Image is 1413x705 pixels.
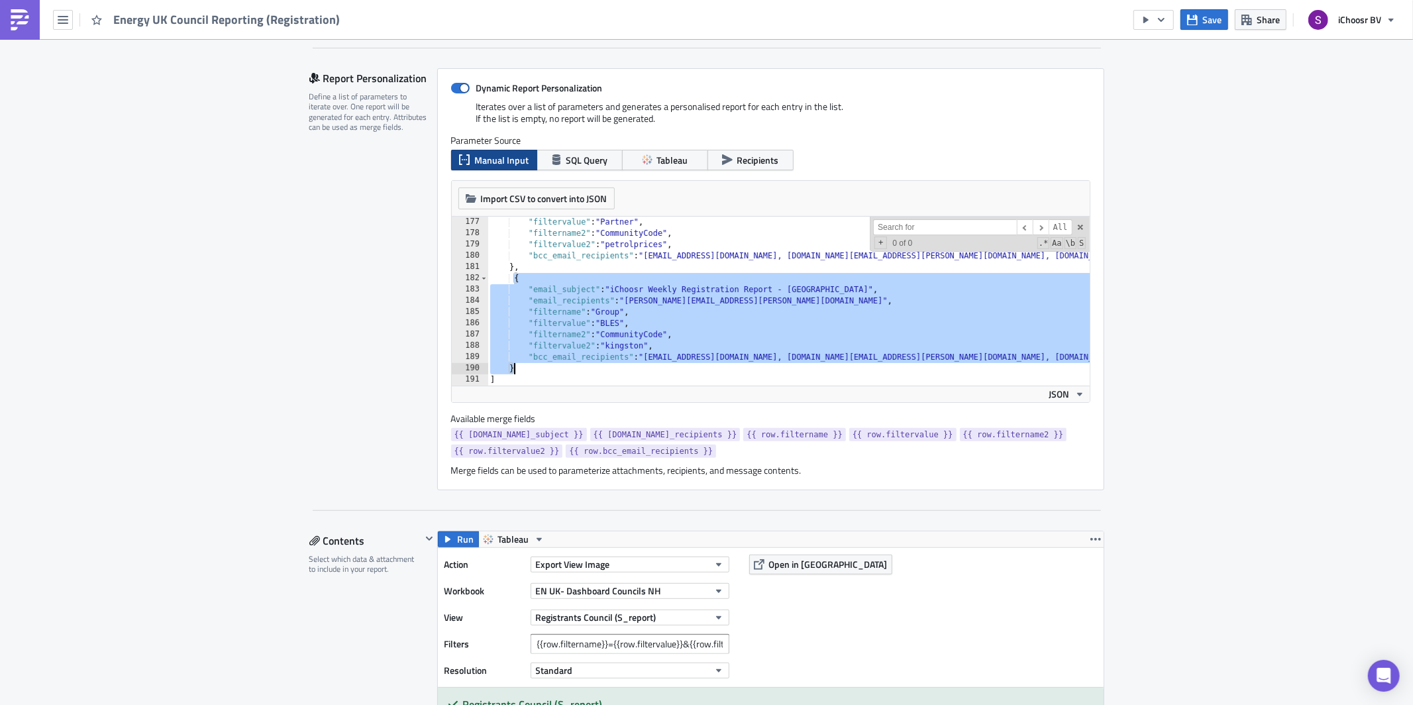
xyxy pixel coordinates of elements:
[1033,219,1049,236] span: ​
[769,557,888,571] span: Open in [GEOGRAPHIC_DATA]
[531,634,729,654] input: Filter1=Value1&...
[452,329,488,341] div: 187
[1078,237,1085,249] span: Search In Selection
[1017,219,1033,236] span: ​
[451,445,563,458] a: {{ row.filtervalue2 }}
[1257,13,1280,27] span: Share
[960,428,1067,441] a: {{ row.filtername2 }}
[743,428,846,441] a: {{ row.filtername }}
[1049,387,1070,401] span: JSON
[849,428,957,441] a: {{ row.filtervalue }}
[452,273,488,284] div: 182
[566,445,716,458] a: {{ row.bcc_email_recipients }}
[451,464,1090,476] div: Merge fields can be used to parameterize attachments, recipients, and message contents.
[154,61,517,71] span: or you can contact your Relationship Manager directly.
[451,150,537,170] button: Manual Input
[749,555,892,574] button: Open in [GEOGRAPHIC_DATA]
[707,150,794,170] button: Recipients
[445,555,524,574] label: Action
[452,217,488,228] div: 177
[438,531,479,547] button: Run
[1049,219,1073,236] span: Alt-Enter
[451,428,587,441] a: {{ [DOMAIN_NAME]_subject }}
[458,188,615,209] button: Import CSV to convert into JSON
[1307,9,1330,31] img: Avatar
[531,663,729,678] button: Standard
[154,61,309,71] a: relationshipmanager@[DOMAIN_NAME]
[537,150,623,170] button: SQL Query
[5,47,633,57] p: 2. Your daily figures, and your registrations per postcode (.xls)
[309,91,429,133] div: Define a list of parameters to iterate over. One report will be generated for each entry. Attribu...
[452,296,488,307] div: 184
[445,581,524,601] label: Workbook
[963,428,1064,441] span: {{ row.filtername2 }}
[536,663,573,677] span: Standard
[1051,237,1063,249] span: CaseSensitive Search
[747,428,843,441] span: {{ row.filtername }}
[454,445,560,458] span: {{ row.filtervalue2 }}
[451,101,1090,135] div: Iterates over a list of parameters and generates a personalised report for each entry in the list...
[873,219,1017,236] input: Search for
[481,191,607,205] span: Import CSV to convert into JSON
[452,363,488,374] div: 190
[5,5,633,15] p: Hi,
[309,554,421,574] div: Select which data & attachment to include in your report.
[458,531,474,547] span: Run
[445,661,524,680] label: Resolution
[113,12,341,27] span: Energy UK Council Reporting (Registration)
[445,608,524,627] label: View
[531,610,729,625] button: Registrants Council (S_report)
[566,153,608,167] span: SQL Query
[451,413,550,425] label: Available merge fields
[5,19,633,29] p: Please see attached for your weekly collective switching update. This email contains the followin...
[9,9,30,30] img: PushMetrics
[5,61,633,71] div: If you have any questions please email
[452,318,488,329] div: 186
[5,84,633,94] p: Best wishes,
[452,341,488,352] div: 188
[474,153,529,167] span: Manual Input
[445,634,524,654] label: Filters
[536,557,610,571] span: Export View Image
[452,262,488,273] div: 181
[498,531,529,547] span: Tableau
[536,584,661,598] span: EN UK- Dashboard Councils NH
[5,33,633,43] p: 1. Your registration overview and headline figures (.pdf)
[452,284,488,296] div: 183
[622,150,708,170] button: Tableau
[451,135,1090,146] label: Parameter Source
[657,153,688,167] span: Tableau
[5,112,633,122] p: The Data Analysis Team
[1065,237,1076,249] span: Whole Word Search
[737,153,779,167] span: Recipients
[452,374,488,386] div: 191
[1202,13,1222,27] span: Save
[309,68,437,88] div: Report Personalization
[32,71,58,81] u: do not
[531,557,729,572] button: Export View Image
[1045,386,1090,402] button: JSON
[887,238,917,249] span: 0 of 0
[1368,660,1400,692] div: Open Intercom Messenger
[1235,9,1286,30] button: Share
[853,428,953,441] span: {{ row.filtervalue }}
[5,71,633,81] div: Please reply to this email, the reply mailbox to this email address is not monitored.
[452,250,488,262] div: 180
[454,428,584,441] span: {{ [DOMAIN_NAME]_subject }}
[452,228,488,239] div: 178
[590,428,741,441] a: {{ [DOMAIN_NAME]_recipients }}
[874,237,887,249] span: Toggle Replace mode
[452,239,488,250] div: 179
[421,531,437,547] button: Hide content
[5,5,633,177] body: Rich Text Area. Press ALT-0 for help.
[531,583,729,599] button: EN UK- Dashboard Councils NH
[1180,9,1228,30] button: Save
[476,81,603,95] strong: Dynamic Report Personalization
[536,610,656,624] span: Registrants Council (S_report)
[478,531,549,547] button: Tableau
[1338,13,1381,27] span: iChoosr BV
[594,428,737,441] span: {{ [DOMAIN_NAME]_recipients }}
[452,352,488,363] div: 189
[1300,5,1403,34] button: iChoosr BV
[309,531,421,551] div: Contents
